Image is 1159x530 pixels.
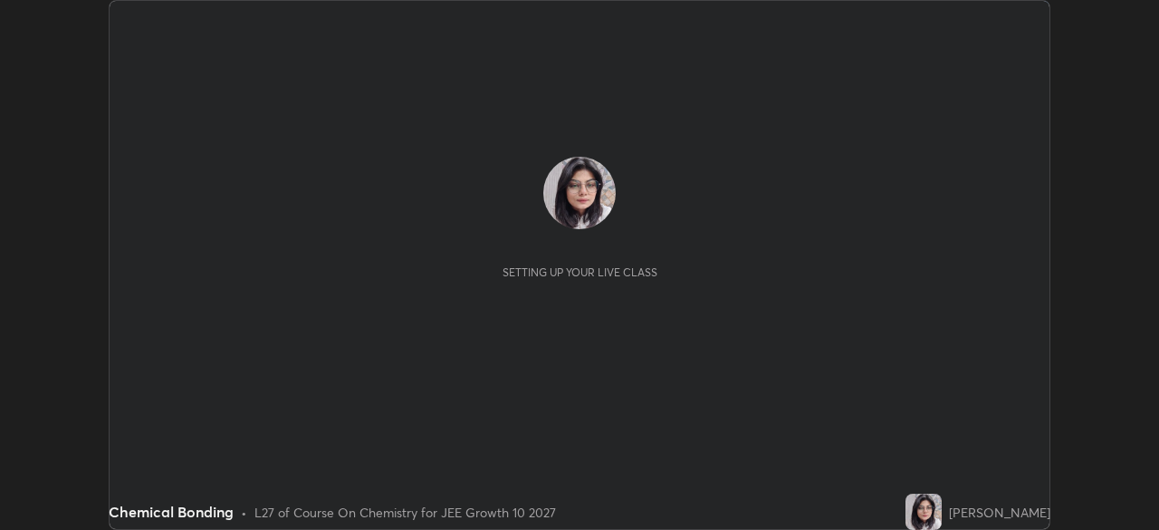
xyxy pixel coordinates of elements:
[543,157,616,229] img: e1dd08db89924fdf9fb4dedfba36421f.jpg
[109,501,234,523] div: Chemical Bonding
[254,503,556,522] div: L27 of Course On Chemistry for JEE Growth 10 2027
[905,494,942,530] img: e1dd08db89924fdf9fb4dedfba36421f.jpg
[949,503,1050,522] div: [PERSON_NAME]
[241,503,247,522] div: •
[503,265,657,279] div: Setting up your live class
